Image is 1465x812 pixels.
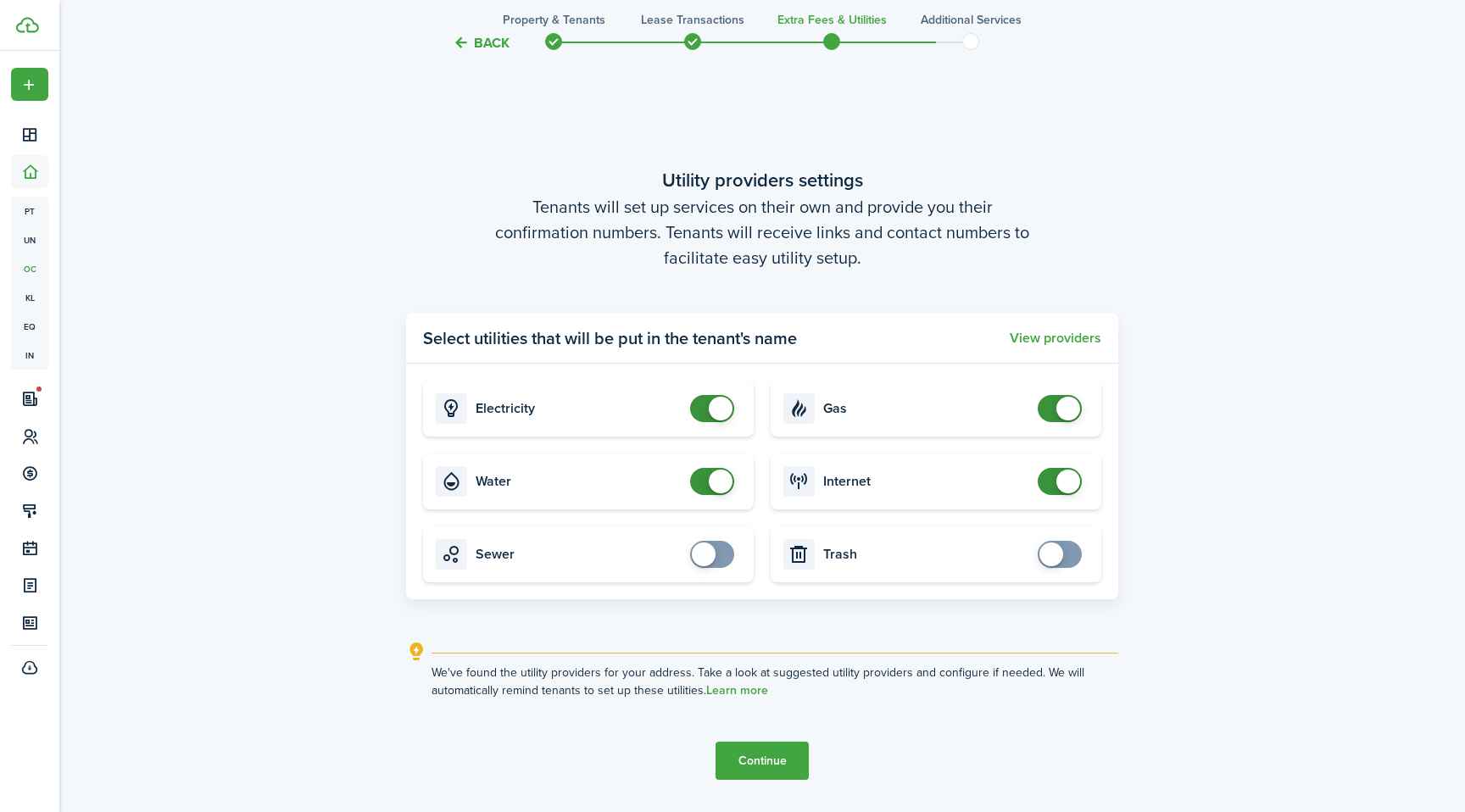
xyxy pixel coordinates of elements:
[432,664,1118,699] explanation-description: We've found the utility providers for your address. Take a look at suggested utility providers an...
[716,742,809,780] button: Continue
[406,166,1118,194] wizard-step-header-title: Utility providers settings
[453,34,510,52] button: Back
[476,547,682,562] card-title: Sewer
[823,547,1029,562] card-title: Trash
[11,68,48,101] button: Open menu
[1010,331,1101,346] button: View providers
[406,194,1118,270] wizard-step-header-description: Tenants will set up services on their own and provide you their confirmation numbers. Tenants wil...
[476,474,682,489] card-title: Water
[11,341,48,370] a: in
[921,11,1022,29] h3: Additional Services
[11,312,48,341] a: eq
[823,474,1029,489] card-title: Internet
[11,225,48,254] a: un
[777,11,887,29] h3: Extra fees & Utilities
[823,401,1029,416] card-title: Gas
[476,401,682,416] card-title: Electricity
[706,684,768,698] a: Learn more
[16,17,39,33] img: TenantCloud
[423,325,797,351] panel-main-title: Select utilities that will be put in the tenant's name
[11,254,48,283] a: oc
[641,11,744,29] h3: Lease Transactions
[406,642,427,662] i: outline
[503,11,605,29] h3: Property & Tenants
[11,197,48,225] a: pt
[11,283,48,312] a: kl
